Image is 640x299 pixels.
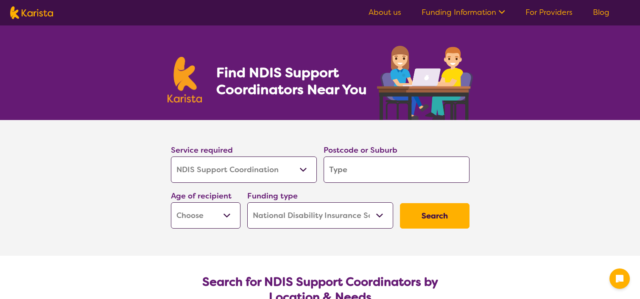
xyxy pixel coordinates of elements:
a: Blog [593,7,609,17]
label: Funding type [247,191,298,201]
img: Karista logo [10,6,53,19]
a: Funding Information [422,7,505,17]
label: Postcode or Suburb [324,145,397,155]
input: Type [324,156,470,183]
label: Service required [171,145,233,155]
button: Search [400,203,470,229]
a: For Providers [525,7,573,17]
h1: Find NDIS Support Coordinators Near You [216,64,373,98]
img: support-coordination [377,46,473,120]
label: Age of recipient [171,191,232,201]
img: Karista logo [168,57,202,103]
a: About us [369,7,401,17]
